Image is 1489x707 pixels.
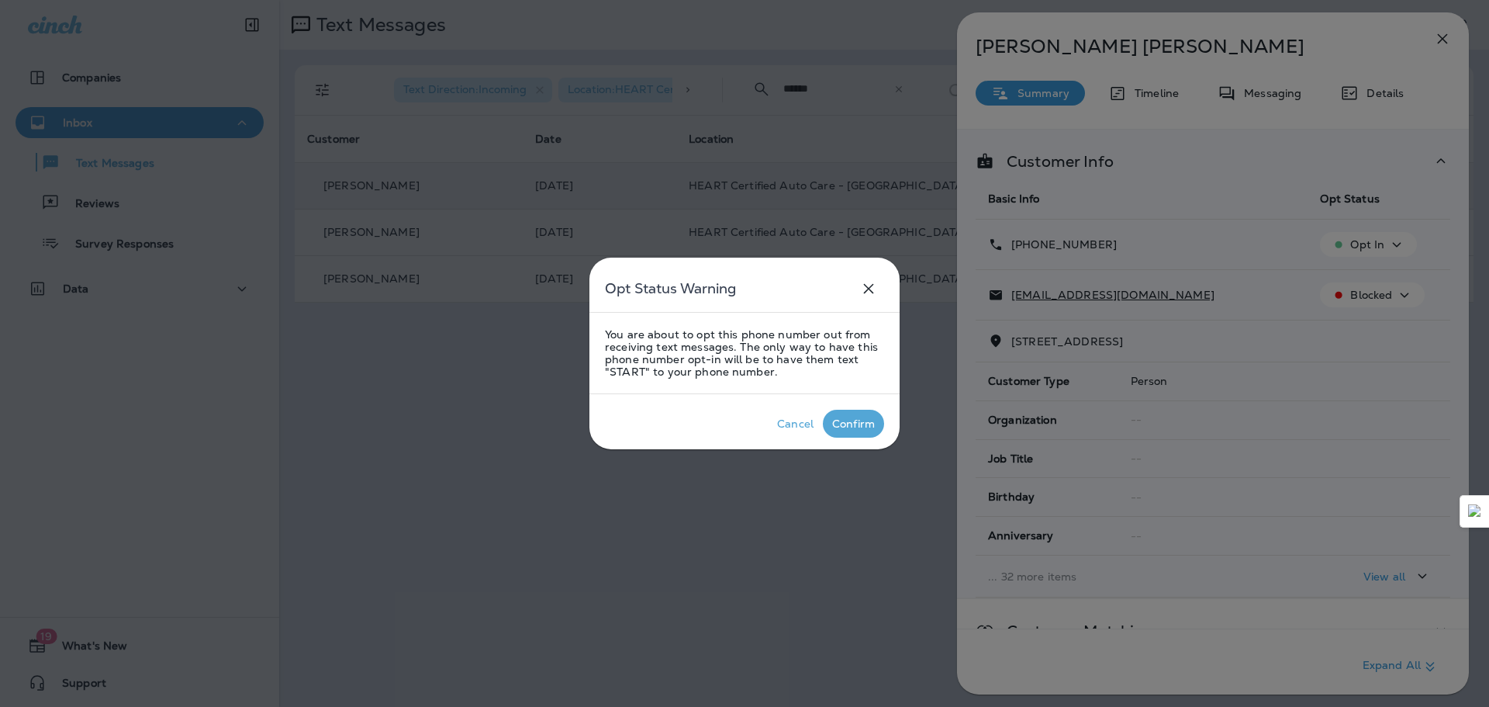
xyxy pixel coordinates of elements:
[605,276,736,301] h5: Opt Status Warning
[832,418,875,430] div: Confirm
[768,410,823,438] button: Cancel
[823,410,884,438] button: Confirm
[605,328,884,378] p: You are about to opt this phone number out from receiving text messages. The only way to have thi...
[853,273,884,304] button: close
[1468,504,1482,518] img: Detect Auto
[777,418,814,430] div: Cancel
